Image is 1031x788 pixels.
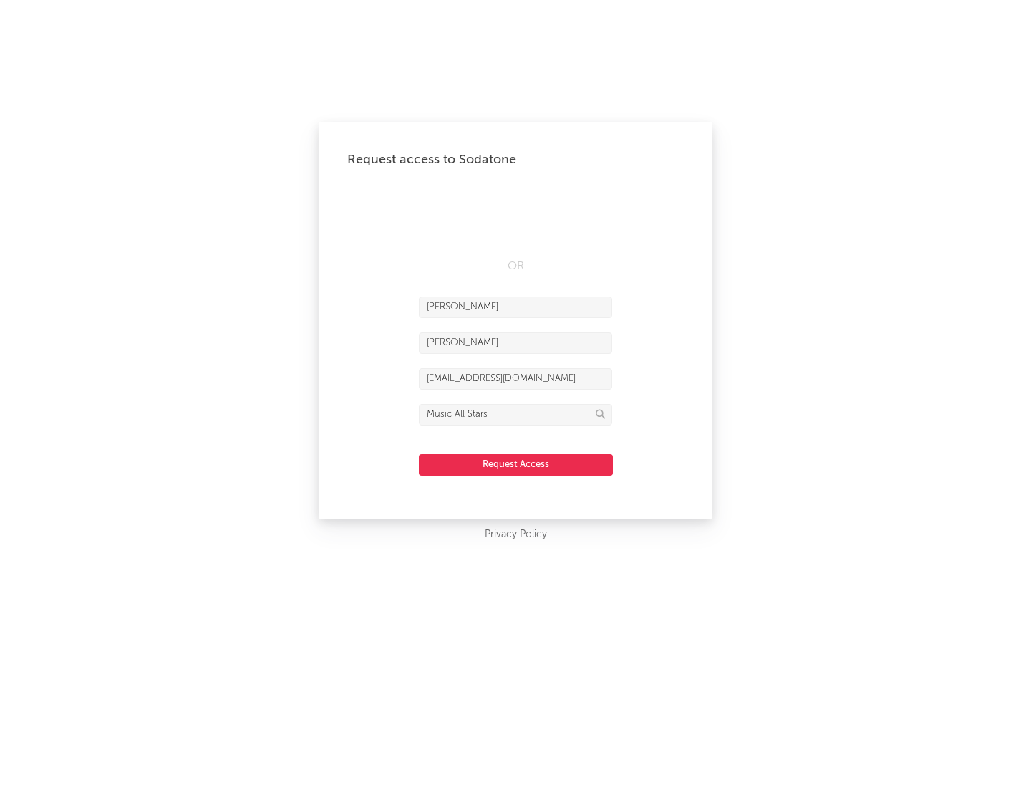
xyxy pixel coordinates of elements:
[419,258,612,275] div: OR
[485,526,547,544] a: Privacy Policy
[419,297,612,318] input: First Name
[419,368,612,390] input: Email
[419,332,612,354] input: Last Name
[347,151,684,168] div: Request access to Sodatone
[419,404,612,426] input: Division
[419,454,613,476] button: Request Access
